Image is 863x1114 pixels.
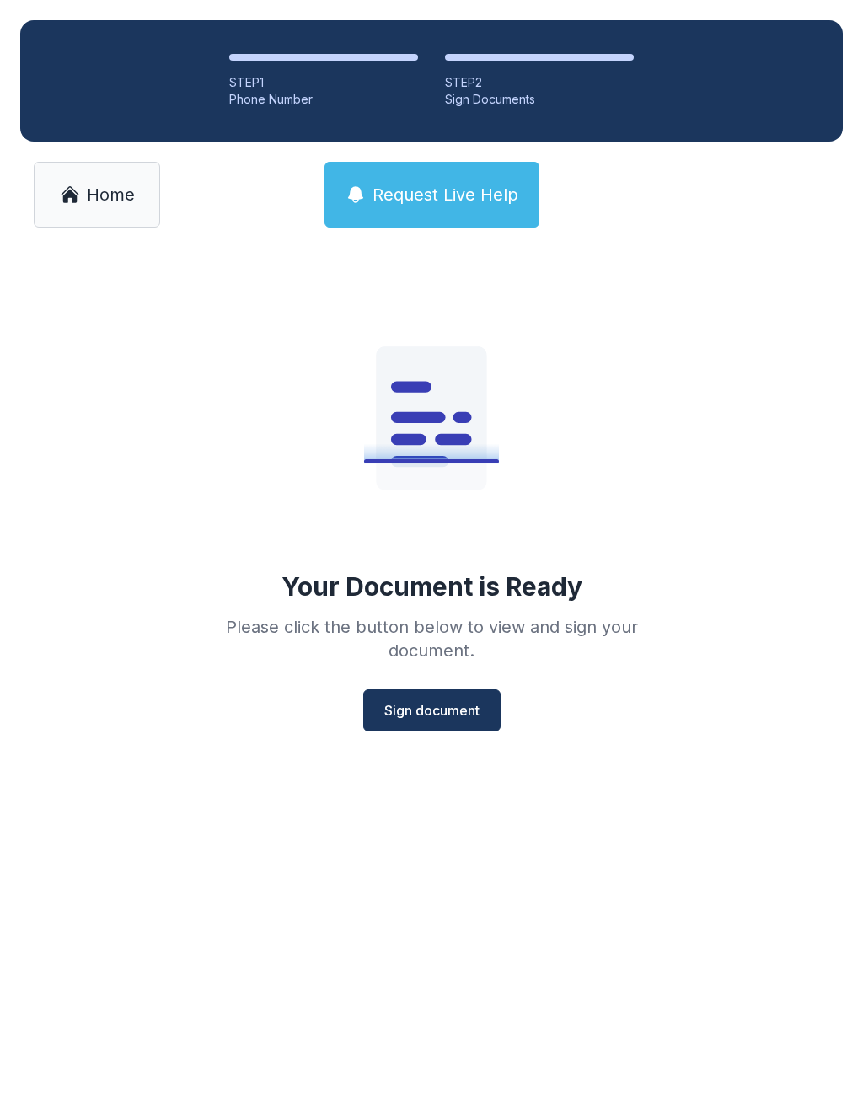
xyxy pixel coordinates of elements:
span: Request Live Help [373,183,518,206]
div: Phone Number [229,91,418,108]
div: Please click the button below to view and sign your document. [189,615,674,662]
div: STEP 1 [229,74,418,91]
div: STEP 2 [445,74,634,91]
div: Sign Documents [445,91,634,108]
div: Your Document is Ready [281,571,582,602]
span: Sign document [384,700,480,720]
span: Home [87,183,135,206]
